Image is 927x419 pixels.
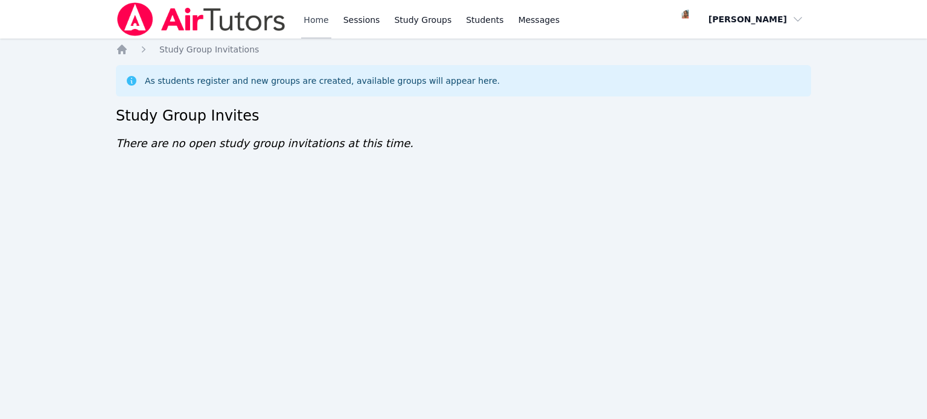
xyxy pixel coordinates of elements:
[116,2,287,36] img: Air Tutors
[116,106,811,125] h2: Study Group Invites
[159,45,259,54] span: Study Group Invitations
[159,43,259,55] a: Study Group Invitations
[145,75,500,87] div: As students register and new groups are created, available groups will appear here.
[116,43,811,55] nav: Breadcrumb
[116,137,413,150] span: There are no open study group invitations at this time.
[518,14,560,26] span: Messages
